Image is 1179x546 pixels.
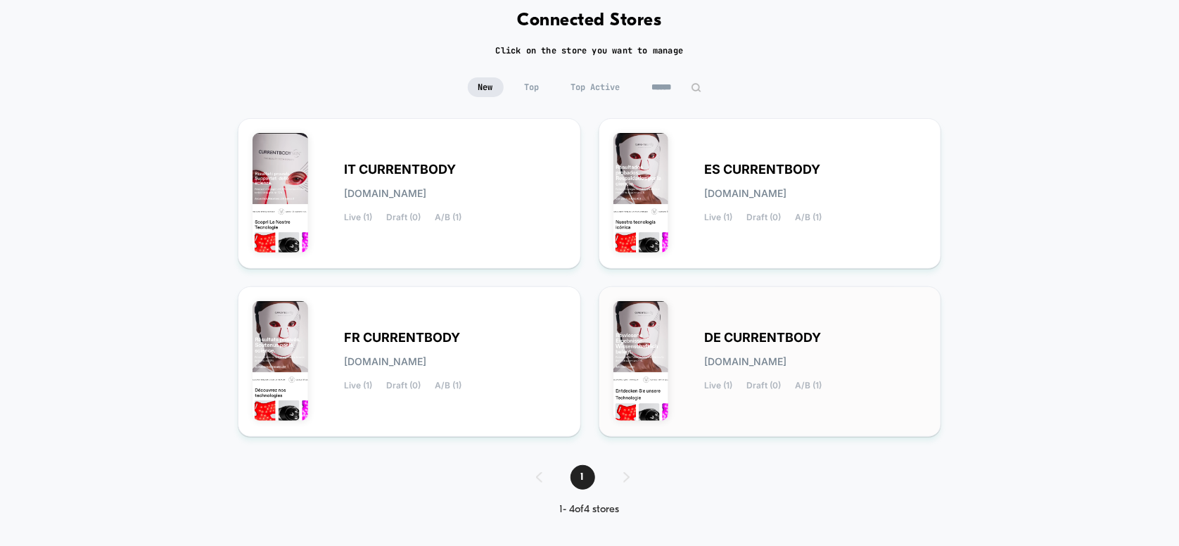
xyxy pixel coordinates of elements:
span: Draft (0) [386,212,421,222]
span: 1 [571,465,595,490]
h2: Click on the store you want to manage [496,45,684,56]
span: [DOMAIN_NAME] [344,189,426,198]
span: IT CURRENTBODY [344,165,456,174]
span: A/B (1) [435,381,461,391]
span: Live (1) [705,381,733,391]
h1: Connected Stores [518,11,662,31]
img: DE_CURRENTBODY [613,301,669,421]
span: [DOMAIN_NAME] [705,189,787,198]
span: [DOMAIN_NAME] [705,357,787,367]
div: 1 - 4 of 4 stores [522,504,658,516]
span: Draft (0) [747,381,782,391]
img: FR_CURRENTBODY [253,301,308,421]
span: Live (1) [344,381,372,391]
img: ES_CURRENTBODY [613,133,669,253]
span: [DOMAIN_NAME] [344,357,426,367]
span: Draft (0) [747,212,782,222]
span: Top [514,77,550,97]
img: edit [691,82,701,93]
span: A/B (1) [796,212,822,222]
span: Live (1) [344,212,372,222]
span: A/B (1) [435,212,461,222]
img: IT_CURRENTBODY [253,133,308,253]
span: Top Active [561,77,631,97]
span: Live (1) [705,212,733,222]
span: FR CURRENTBODY [344,333,460,343]
span: New [468,77,504,97]
span: DE CURRENTBODY [705,333,822,343]
span: A/B (1) [796,381,822,391]
span: ES CURRENTBODY [705,165,821,174]
span: Draft (0) [386,381,421,391]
